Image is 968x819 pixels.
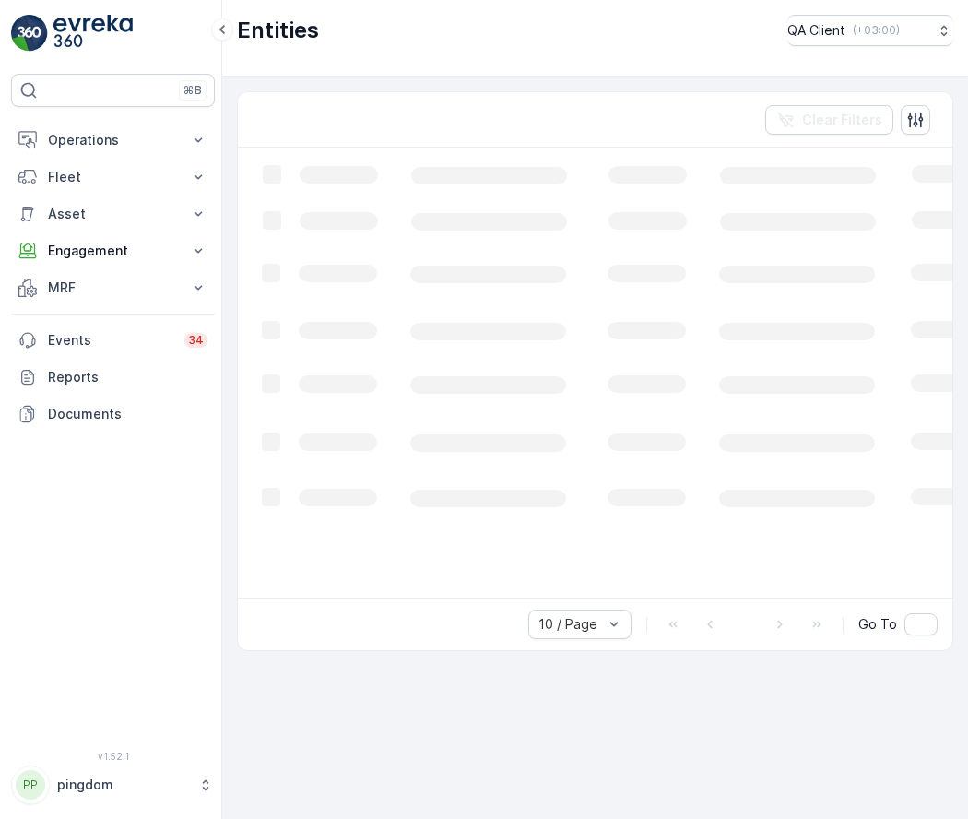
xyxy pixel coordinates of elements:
[237,16,319,45] p: Entities
[11,122,215,159] button: Operations
[787,15,953,46] button: QA Client(+03:00)
[48,331,173,350] p: Events
[787,21,845,40] p: QA Client
[853,23,900,38] p: ( +03:00 )
[188,333,204,348] p: 34
[11,322,215,359] a: Events34
[11,232,215,269] button: Engagement
[765,105,893,135] button: Clear Filters
[48,405,207,423] p: Documents
[48,168,178,186] p: Fleet
[48,368,207,386] p: Reports
[11,196,215,232] button: Asset
[802,111,882,129] p: Clear Filters
[53,15,133,52] img: logo_light-DOdMpM7g.png
[11,751,215,762] span: v 1.52.1
[48,205,178,223] p: Asset
[57,776,189,794] p: pingdom
[11,359,215,396] a: Reports
[11,159,215,196] button: Fleet
[11,269,215,306] button: MRF
[11,396,215,433] a: Documents
[48,131,178,149] p: Operations
[11,15,48,52] img: logo
[11,766,215,804] button: PPpingdom
[48,279,178,297] p: MRF
[16,770,45,800] div: PP
[858,615,897,634] span: Go To
[48,242,178,260] p: Engagement
[183,83,202,98] p: ⌘B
